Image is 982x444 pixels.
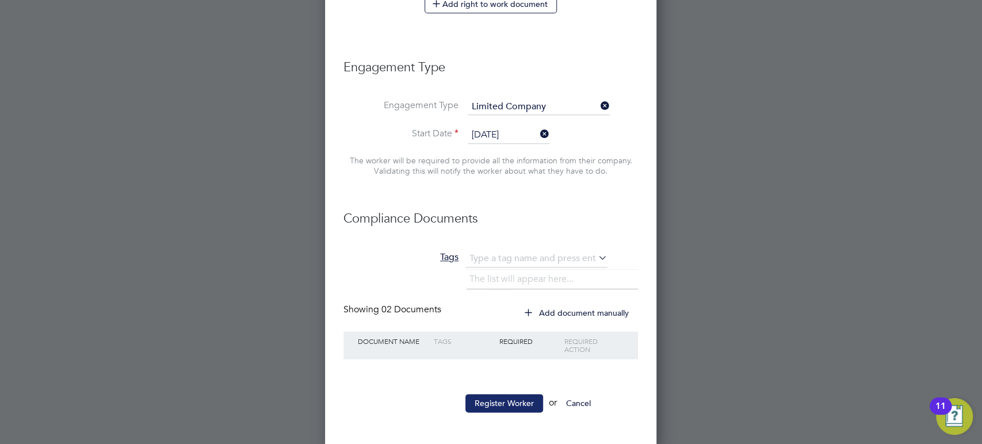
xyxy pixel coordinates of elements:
div: Required Action [561,331,626,359]
div: Required [496,331,561,351]
div: Tags [431,331,496,351]
h3: Compliance Documents [343,199,638,227]
h3: Engagement Type [343,48,638,76]
input: Select one [468,99,610,115]
div: Showing [343,304,444,316]
input: Type a tag name and press enter [465,250,607,267]
button: Add document manually [517,304,638,322]
button: Register Worker [465,394,543,412]
button: Cancel [557,394,600,412]
div: 11 [935,406,946,421]
span: The worker will be required to provide all the information from their company. Validating this wi... [350,155,632,176]
input: Select one [468,127,549,144]
li: The list will appear here... [469,271,578,287]
span: 02 Documents [381,304,441,315]
div: Document Name [355,331,431,351]
li: or [343,394,638,424]
label: Engagement Type [343,99,458,112]
label: Start Date [343,128,458,140]
button: Open Resource Center, 11 new notifications [936,398,973,435]
span: Tags [440,251,458,263]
